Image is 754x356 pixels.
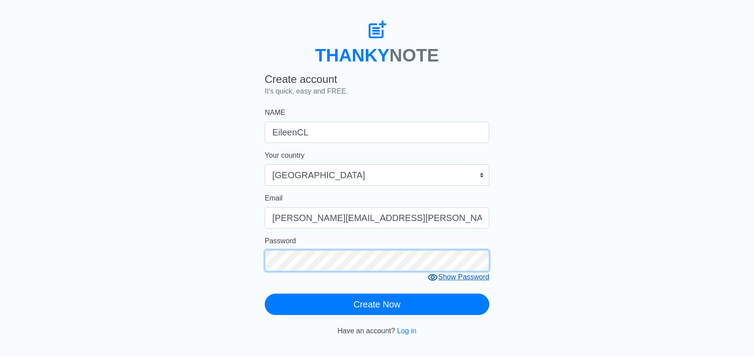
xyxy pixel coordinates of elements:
[265,193,283,204] label: Email
[265,236,296,246] label: Password
[265,150,304,161] label: Your country
[397,327,417,335] a: Log in
[389,45,439,65] span: NOTE
[265,86,489,97] p: It's quick, easy and FREE.
[427,272,489,283] div: Show Password
[265,122,489,143] input: Your Name
[265,294,489,315] button: Create Now
[265,326,489,336] p: Have an account?
[315,14,439,66] h1: THANKY
[315,14,439,66] a: THANKYNOTE
[265,107,285,118] label: NAME
[265,207,489,229] input: Your email
[265,73,489,86] h4: Create account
